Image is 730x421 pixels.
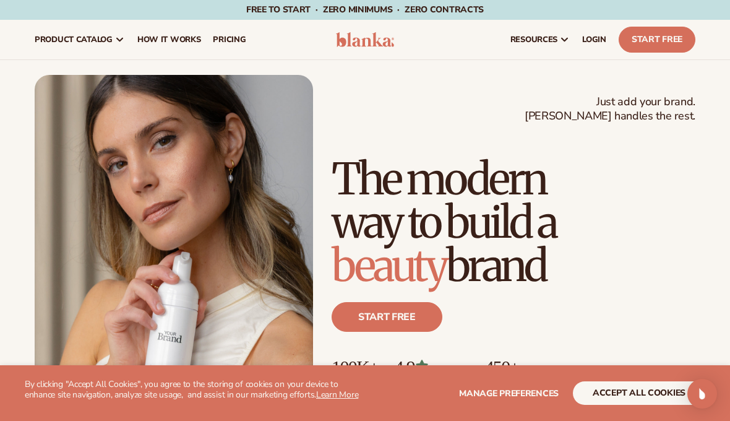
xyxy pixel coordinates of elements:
div: Open Intercom Messenger [687,379,717,409]
span: Free to start · ZERO minimums · ZERO contracts [246,4,484,15]
a: pricing [207,20,252,59]
a: LOGIN [576,20,612,59]
h1: The modern way to build a brand [332,157,695,287]
a: Start free [332,302,442,332]
span: beauty [332,238,446,293]
a: How It Works [131,20,207,59]
a: resources [504,20,576,59]
span: Just add your brand. [PERSON_NAME] handles the rest. [525,95,695,124]
span: Manage preferences [459,388,559,399]
button: accept all cookies [573,381,705,405]
a: Start Free [619,27,695,53]
span: LOGIN [582,35,606,45]
span: How It Works [137,35,201,45]
p: 450+ [484,357,578,377]
img: logo [336,32,394,47]
button: Manage preferences [459,381,559,405]
a: Learn More [316,389,358,401]
span: pricing [213,35,246,45]
a: product catalog [28,20,131,59]
span: resources [510,35,557,45]
p: 100K+ [332,357,382,377]
p: By clicking "Accept All Cookies", you agree to the storing of cookies on your device to enhance s... [25,380,365,401]
span: product catalog [35,35,113,45]
p: 4.9 [395,357,473,377]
